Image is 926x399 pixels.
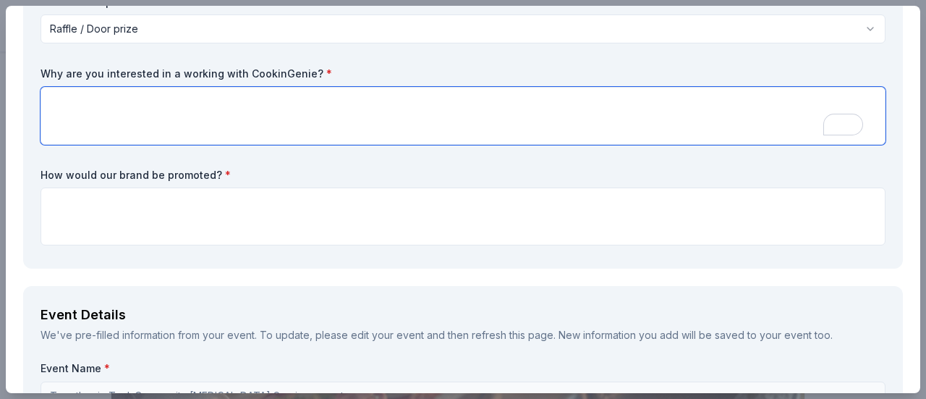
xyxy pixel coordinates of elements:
label: Why are you interested in a working with CookinGenie? [41,67,885,81]
textarea: To enrich screen reader interactions, please activate Accessibility in Grammarly extension settings [41,87,885,145]
div: Event Details [41,303,885,327]
div: We've pre-filled information from your event. To update, please edit your event and then refresh ... [41,327,885,344]
label: Event Name [41,361,885,376]
label: How would our brand be promoted? [41,168,885,182]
